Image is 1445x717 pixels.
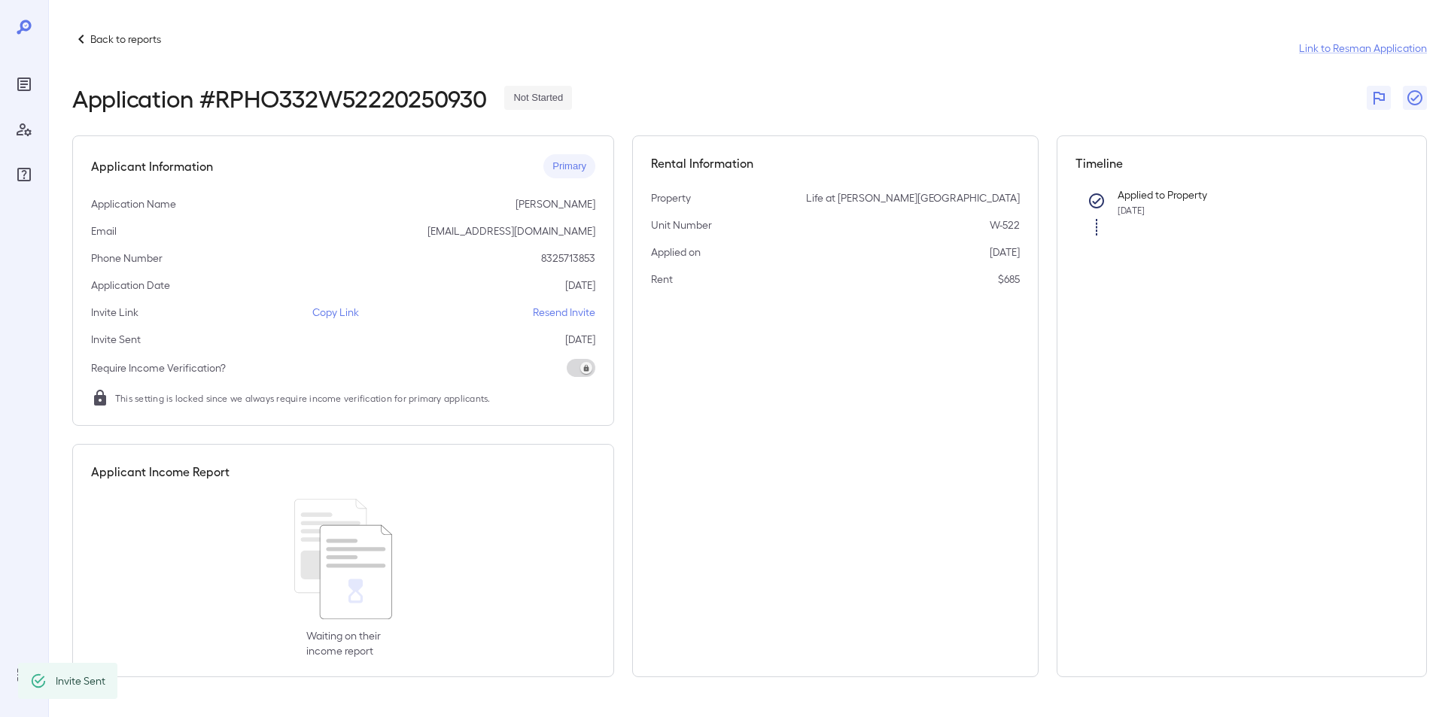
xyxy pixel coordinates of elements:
[56,667,105,694] div: Invite Sent
[504,91,572,105] span: Not Started
[541,251,595,266] p: 8325713853
[651,272,673,287] p: Rent
[91,251,163,266] p: Phone Number
[543,160,595,174] span: Primary
[427,223,595,238] p: [EMAIL_ADDRESS][DOMAIN_NAME]
[72,84,486,111] h2: Application # RPHO332W52220250930
[1075,154,1408,172] h5: Timeline
[91,196,176,211] p: Application Name
[651,190,691,205] p: Property
[1118,187,1384,202] p: Applied to Property
[516,196,595,211] p: [PERSON_NAME]
[90,32,161,47] p: Back to reports
[806,190,1020,205] p: Life at [PERSON_NAME][GEOGRAPHIC_DATA]
[91,332,141,347] p: Invite Sent
[91,223,117,238] p: Email
[1367,86,1391,110] button: Flag Report
[990,217,1020,232] p: W-522
[12,163,36,187] div: FAQ
[651,245,701,260] p: Applied on
[565,332,595,347] p: [DATE]
[1299,41,1427,56] a: Link to Resman Application
[651,217,712,232] p: Unit Number
[306,628,381,658] p: Waiting on their income report
[115,390,491,406] span: This setting is locked since we always require income verification for primary applicants.
[312,305,359,320] p: Copy Link
[91,360,226,375] p: Require Income Verification?
[565,278,595,293] p: [DATE]
[91,157,213,175] h5: Applicant Information
[990,245,1020,260] p: [DATE]
[1403,86,1427,110] button: Close Report
[1118,205,1145,215] span: [DATE]
[533,305,595,320] p: Resend Invite
[12,117,36,141] div: Manage Users
[91,463,230,481] h5: Applicant Income Report
[12,72,36,96] div: Reports
[91,305,138,320] p: Invite Link
[91,278,170,293] p: Application Date
[12,663,36,687] div: Log Out
[998,272,1020,287] p: $685
[651,154,1020,172] h5: Rental Information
